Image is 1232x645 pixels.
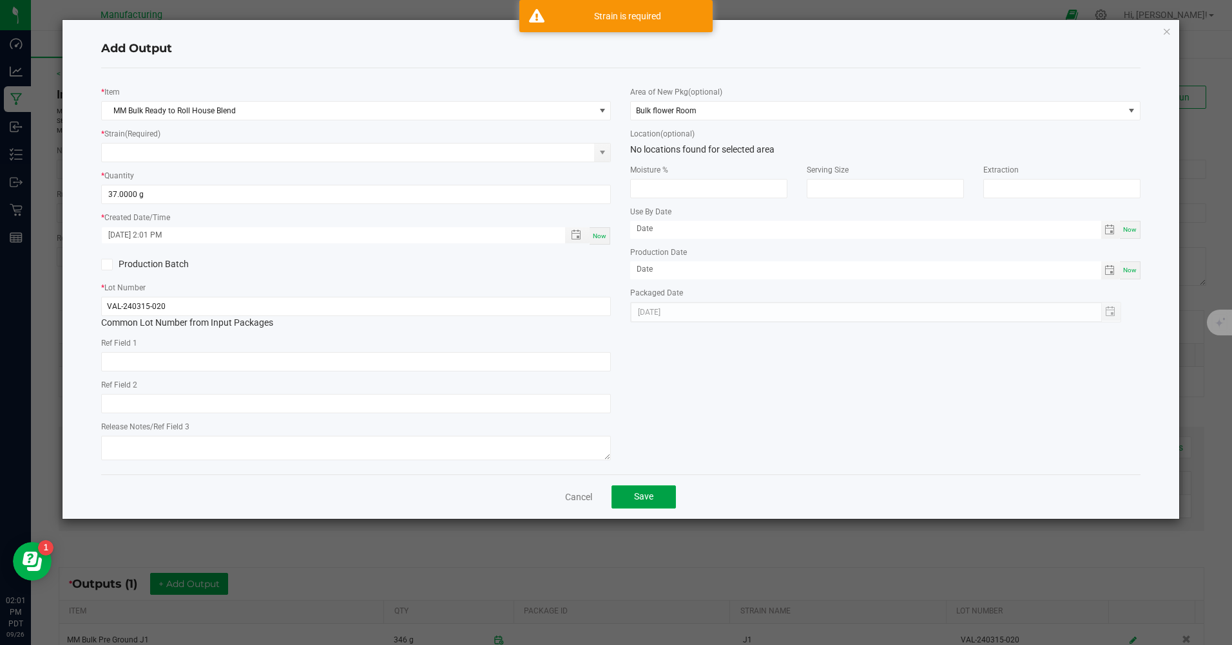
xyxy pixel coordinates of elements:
[102,102,594,120] span: MM Bulk Ready to Roll House Blend
[630,86,722,98] label: Area of New Pkg
[630,247,687,258] label: Production Date
[104,170,134,182] label: Quantity
[101,41,1140,57] h4: Add Output
[565,227,590,243] span: Toggle popup
[104,282,146,294] label: Lot Number
[636,106,697,115] span: Bulk flower Room
[101,421,189,433] label: Release Notes/Ref Field 3
[630,287,683,299] label: Packaged Date
[1123,266,1137,274] span: Now
[593,232,606,239] span: Now
[125,129,160,138] span: (Required)
[552,10,703,23] div: Strain is required
[983,164,1019,176] label: Extraction
[565,491,592,503] a: Cancel
[104,86,120,98] label: Item
[660,129,695,138] span: (optional)
[13,542,52,581] iframe: Resource center
[104,128,160,140] label: Strain
[630,128,695,140] label: Location
[101,297,611,330] div: Common Lot Number from Input Packages
[102,227,551,243] input: Created Datetime
[1123,226,1137,233] span: Now
[630,206,671,218] label: Use By Date
[630,221,1101,237] input: Date
[630,261,1101,277] input: Date
[1101,261,1120,279] span: Toggle calendar
[807,164,849,176] label: Serving Size
[101,337,137,349] label: Ref Field 1
[630,164,668,176] label: Moisture %
[38,540,53,556] iframe: Resource center unread badge
[101,379,137,391] label: Ref Field 2
[104,212,170,223] label: Created Date/Time
[688,88,722,97] span: (optional)
[1101,221,1120,239] span: Toggle calendar
[630,144,775,154] span: No locations found for selected area
[101,257,347,271] label: Production Batch
[611,485,676,509] button: Save
[634,491,653,501] span: Save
